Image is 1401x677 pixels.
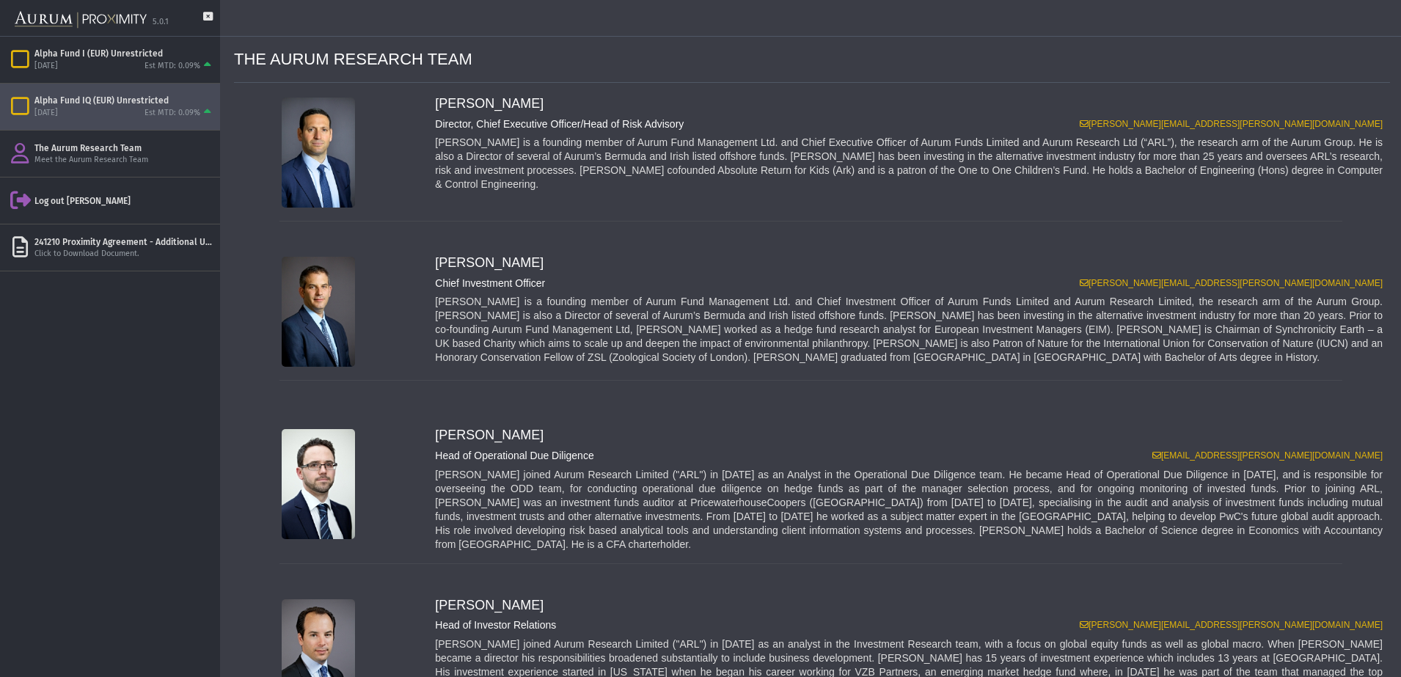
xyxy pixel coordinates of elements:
h4: Chief Investment Officer [428,277,1390,290]
div: 5.0.1 [153,17,169,28]
h4: Head of Operational Due Diligence [428,450,1390,462]
div: Click to Download Document. [34,249,214,260]
div: 241210 Proximity Agreement - Additional User Addendum Secofind [PERSON_NAME].pdf [34,236,214,248]
div: [PERSON_NAME] is a founding member of Aurum Fund Management Ltd. and Chief Investment Officer of ... [428,295,1390,365]
div: [DATE] [34,108,58,119]
div: Log out [PERSON_NAME] [34,195,214,207]
a: [PERSON_NAME][EMAIL_ADDRESS][PERSON_NAME][DOMAIN_NAME] [1080,119,1383,129]
img: image [282,257,355,367]
h3: [PERSON_NAME] [428,96,1390,112]
a: [PERSON_NAME][EMAIL_ADDRESS][PERSON_NAME][DOMAIN_NAME] [1080,620,1383,630]
div: [PERSON_NAME] joined Aurum Research Limited ("ARL") in [DATE] as an Analyst in the Operational Du... [428,468,1390,552]
div: [PERSON_NAME] is a founding member of Aurum Fund Management Ltd. and Chief Executive Officer of A... [428,136,1390,191]
div: THE AURUM RESEARCH TEAM [234,37,1390,83]
h4: Head of Investor Relations [428,619,1390,632]
div: Est MTD: 0.09% [145,108,200,119]
img: image [282,429,355,539]
img: image [282,98,355,208]
div: The Aurum Research Team [34,142,214,154]
img: Aurum-Proximity%20white.svg [15,4,147,36]
a: [EMAIL_ADDRESS][PERSON_NAME][DOMAIN_NAME] [1152,450,1383,461]
div: Alpha Fund I (EUR) Unrestricted [34,48,214,59]
h3: [PERSON_NAME] [428,428,1390,444]
a: [PERSON_NAME][EMAIL_ADDRESS][PERSON_NAME][DOMAIN_NAME] [1080,278,1383,288]
h3: [PERSON_NAME] [428,598,1390,614]
div: [DATE] [34,61,58,72]
h4: Director, Chief Executive Officer/Head of Risk Advisory [428,118,1390,131]
div: Est MTD: 0.09% [145,61,200,72]
div: Meet the Aurum Research Team [34,155,214,166]
h3: [PERSON_NAME] [428,255,1390,271]
div: Alpha Fund IQ (EUR) Unrestricted [34,95,214,106]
